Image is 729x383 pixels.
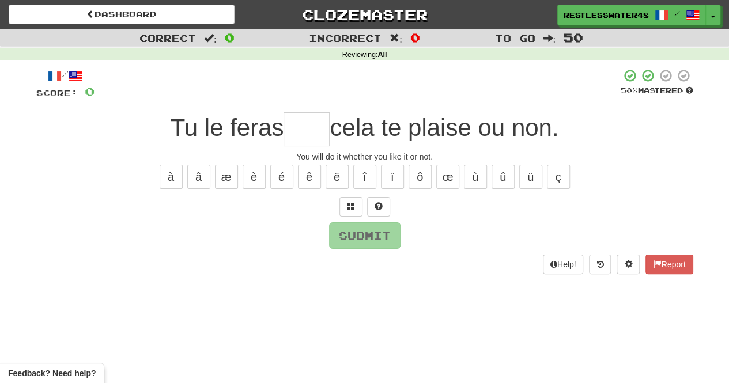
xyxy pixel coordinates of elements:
span: 0 [85,84,95,98]
div: You will do it whether you like it or not. [36,151,693,162]
button: ü [519,165,542,189]
span: 0 [410,31,420,44]
a: RestlessWater4830 / [557,5,706,25]
span: 50 % [621,86,638,95]
strong: All [377,51,387,59]
div: Mastered [621,86,693,96]
button: Round history (alt+y) [589,255,611,274]
span: : [543,33,556,43]
button: ê [298,165,321,189]
a: Dashboard [9,5,235,24]
span: Score: [36,88,78,98]
button: Help! [543,255,584,274]
button: Switch sentence to multiple choice alt+p [339,197,362,217]
span: RestlessWater4830 [564,10,649,20]
span: 50 [564,31,583,44]
button: Submit [329,222,401,249]
button: à [160,165,183,189]
span: Correct [139,32,196,44]
button: î [353,165,376,189]
span: Tu le feras [171,114,284,141]
button: ç [547,165,570,189]
button: è [243,165,266,189]
button: æ [215,165,238,189]
button: œ [436,165,459,189]
span: 0 [225,31,235,44]
button: û [492,165,515,189]
button: ë [326,165,349,189]
button: â [187,165,210,189]
span: Open feedback widget [8,367,96,379]
button: ô [409,165,432,189]
span: : [204,33,217,43]
a: Clozemaster [252,5,478,25]
button: Report [645,255,693,274]
span: : [390,33,402,43]
button: Single letter hint - you only get 1 per sentence and score half the points! alt+h [367,197,390,217]
span: To go [494,32,535,44]
span: cela te plaise ou non. [330,114,558,141]
button: ï [381,165,404,189]
button: ù [464,165,487,189]
span: Incorrect [309,32,382,44]
button: é [270,165,293,189]
div: / [36,69,95,83]
span: / [674,9,680,17]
